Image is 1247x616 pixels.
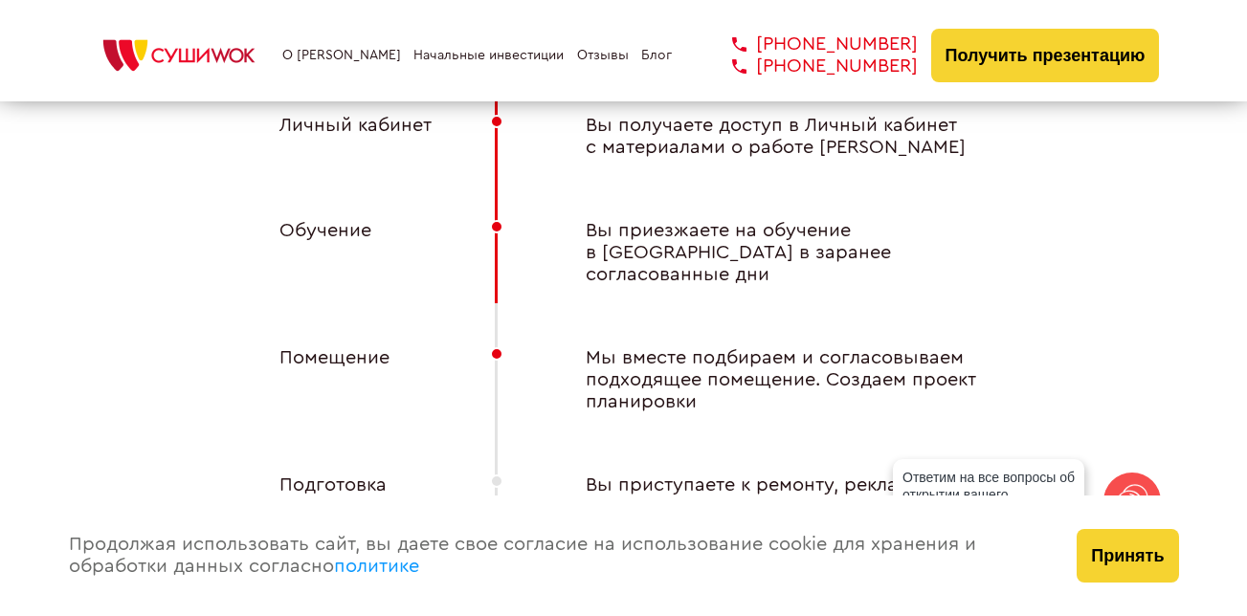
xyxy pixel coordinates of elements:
[547,347,1007,413] div: Мы вместе подбираем и согласовываем подходящее помещение. Создаем проект планировки
[241,115,452,159] div: Личный кабинет
[703,55,918,77] a: [PHONE_NUMBER]
[413,48,564,63] a: Начальные инвестиции
[1077,529,1178,583] button: Принять
[88,34,270,77] img: СУШИWOK
[931,29,1160,82] button: Получить презентацию
[703,33,918,55] a: [PHONE_NUMBER]
[241,220,452,286] div: Обучение
[241,474,452,562] div: Подготовка
[547,220,1007,286] div: Вы приезжаете на обучение в [GEOGRAPHIC_DATA] в заранее согласованные дни
[641,48,672,63] a: Блог
[577,48,629,63] a: Отзывы
[282,48,401,63] a: О [PERSON_NAME]
[241,347,452,413] div: Помещение
[893,459,1084,530] div: Ответим на все вопросы об открытии вашего [PERSON_NAME]!
[547,115,1007,159] div: Вы получаете доступ в Личный кабинет с материалами о работе [PERSON_NAME]
[50,495,1058,616] div: Продолжая использовать сайт, вы даете свое согласие на использование cookie для хранения и обрабо...
[334,557,419,576] a: политике
[547,474,1007,562] div: Вы приступаете к ремонту, рекламному оформлению, подбору персонала, работе с поставщиками. Исполь...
